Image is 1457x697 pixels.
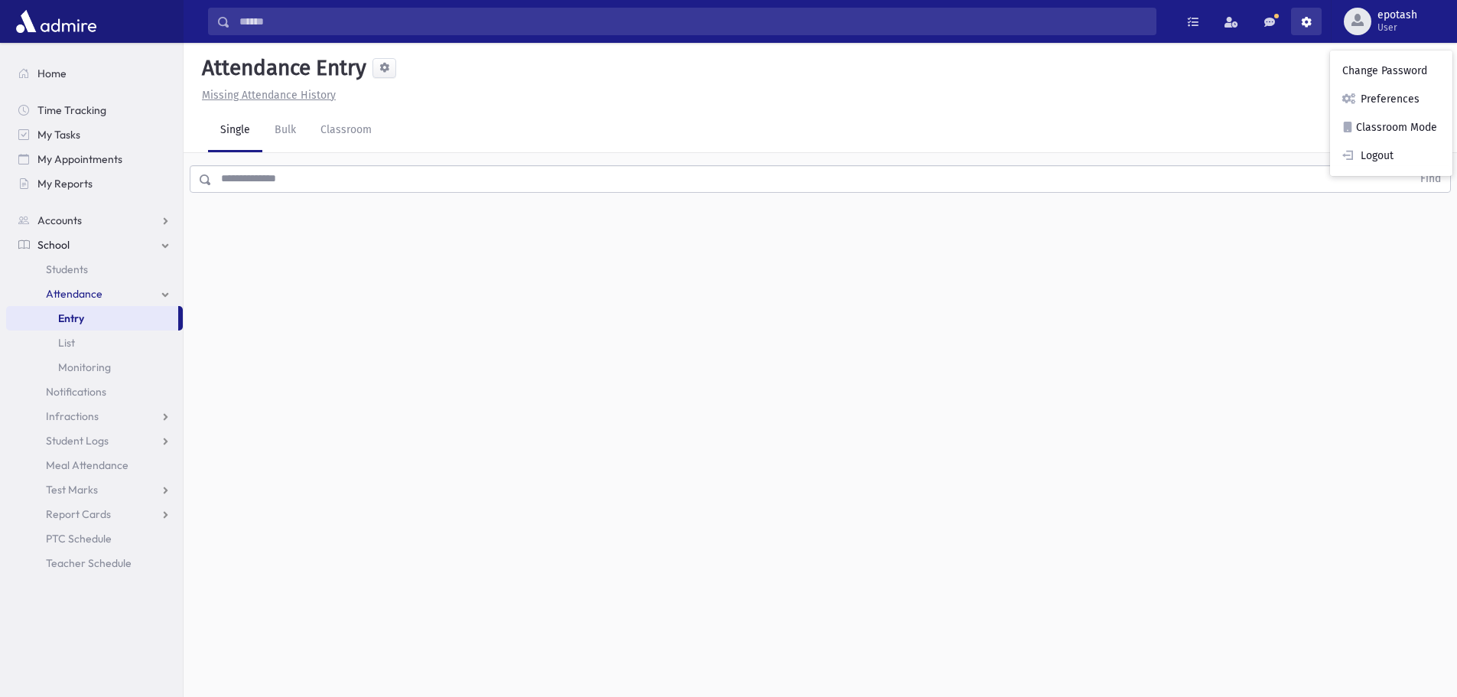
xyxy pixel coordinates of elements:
[37,128,80,142] span: My Tasks
[208,109,262,152] a: Single
[1377,21,1417,34] span: User
[6,551,183,575] a: Teacher Schedule
[6,306,178,331] a: Entry
[6,171,183,196] a: My Reports
[6,233,183,257] a: School
[1330,142,1452,170] a: Logout
[230,8,1156,35] input: Search
[6,526,183,551] a: PTC Schedule
[262,109,308,152] a: Bulk
[6,282,183,306] a: Attendance
[1330,113,1452,142] a: Classroom Mode
[6,404,183,428] a: Infractions
[37,103,106,117] span: Time Tracking
[6,428,183,453] a: Student Logs
[6,147,183,171] a: My Appointments
[46,483,98,497] span: Test Marks
[46,434,109,448] span: Student Logs
[46,532,112,546] span: PTC Schedule
[196,89,336,102] a: Missing Attendance History
[1377,9,1417,21] span: epotash
[58,360,111,374] span: Monitoring
[6,502,183,526] a: Report Cards
[58,336,75,350] span: List
[37,238,70,252] span: School
[46,556,132,570] span: Teacher Schedule
[46,262,88,276] span: Students
[37,67,67,80] span: Home
[1330,57,1452,85] a: Change Password
[202,89,336,102] u: Missing Attendance History
[6,379,183,404] a: Notifications
[6,355,183,379] a: Monitoring
[46,458,128,472] span: Meal Attendance
[12,6,100,37] img: AdmirePro
[6,477,183,502] a: Test Marks
[6,257,183,282] a: Students
[6,122,183,147] a: My Tasks
[6,331,183,355] a: List
[1330,85,1452,113] a: Preferences
[58,311,84,325] span: Entry
[37,152,122,166] span: My Appointments
[46,507,111,521] span: Report Cards
[6,61,183,86] a: Home
[46,287,102,301] span: Attendance
[37,177,93,191] span: My Reports
[1411,166,1450,192] button: Find
[6,98,183,122] a: Time Tracking
[308,109,384,152] a: Classroom
[196,55,366,81] h5: Attendance Entry
[37,213,82,227] span: Accounts
[46,409,99,423] span: Infractions
[6,208,183,233] a: Accounts
[6,453,183,477] a: Meal Attendance
[46,385,106,399] span: Notifications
